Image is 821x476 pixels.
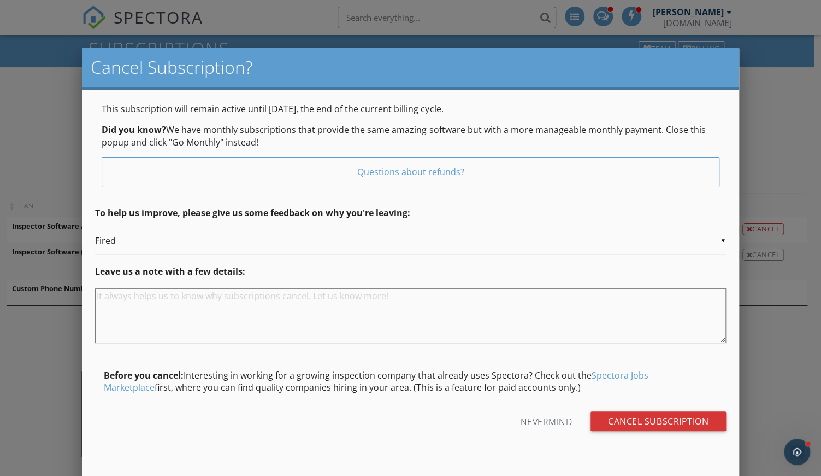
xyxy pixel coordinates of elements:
a: Questions about refunds? [102,157,719,187]
span: Before you cancel: [104,369,184,381]
p: To help us improve, please give us some feedback on why you're leaving: [95,207,725,219]
p: Leave us a note with a few details: [95,265,725,277]
span: Questions about refunds? [357,166,464,178]
h2: Cancel Subscription? [91,56,730,78]
a: Spectora Jobs Marketplace [104,369,648,393]
iframe: Intercom live chat [784,439,810,465]
p: We have monthly subscriptions that provide the same amazing software but with a more manageable m... [102,124,719,148]
p: Interesting in working for a growing inspection company that already uses Spectora? Check out the... [104,369,717,394]
span: Did you know? [102,124,166,136]
p: This subscription will remain active until [DATE], the end of the current billing cycle. [102,103,719,115]
input: Cancel Subscription [590,411,726,431]
div: Nevermind [521,411,572,431]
